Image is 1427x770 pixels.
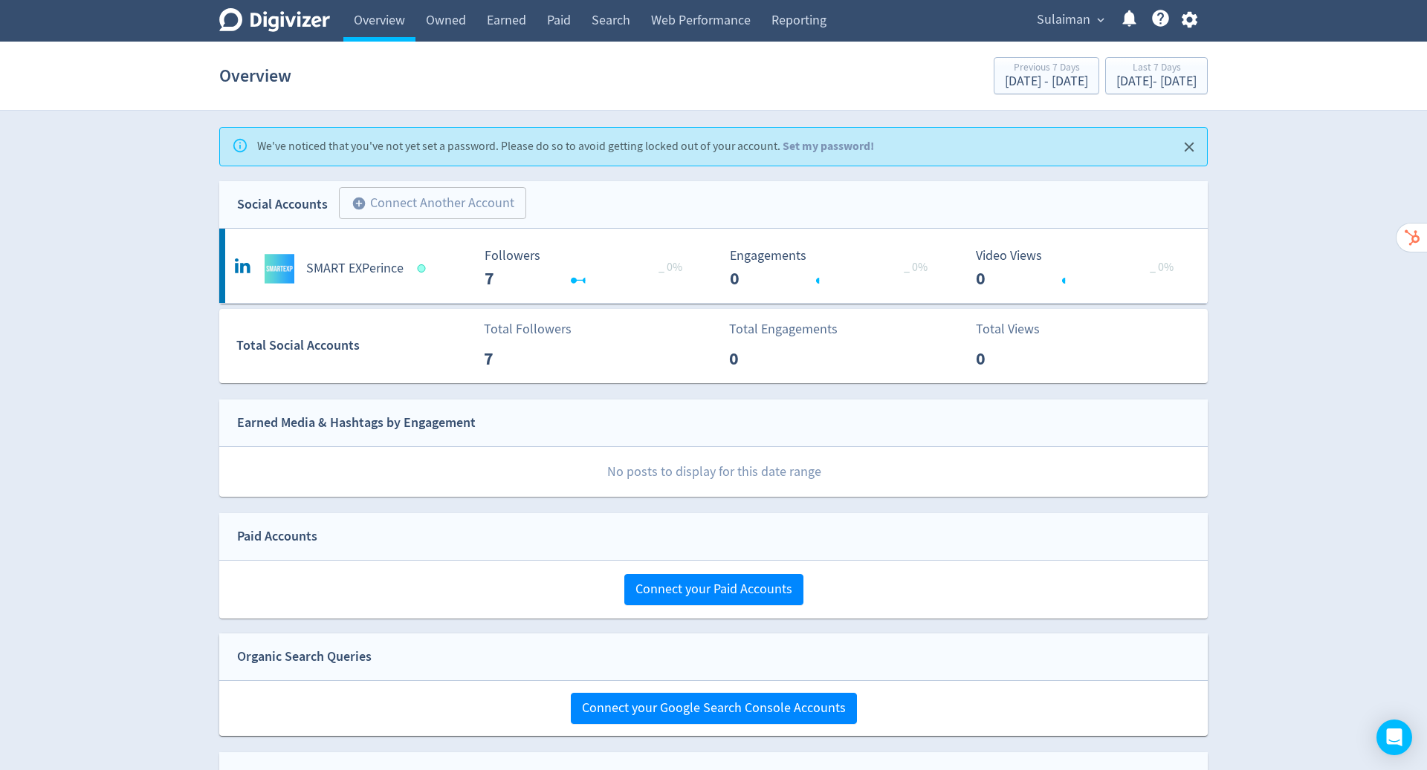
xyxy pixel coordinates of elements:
div: Earned Media & Hashtags by Engagement [237,412,476,434]
img: SMART EXPerince undefined [265,254,294,284]
div: Open Intercom Messenger [1376,720,1412,755]
p: Total Followers [484,319,572,339]
span: Sulaiman [1037,8,1090,32]
div: We've noticed that you've not yet set a password. Please do so to avoid getting locked out of you... [257,132,874,161]
div: [DATE] - [DATE] [1005,75,1088,88]
svg: Video Views 0 [968,249,1191,288]
button: Previous 7 Days[DATE] - [DATE] [994,57,1099,94]
div: Social Accounts [237,194,328,215]
a: Connect Another Account [328,189,526,220]
button: Sulaiman [1032,8,1108,32]
span: Connect your Google Search Console Accounts [582,702,846,715]
div: Total Social Accounts [236,335,473,356]
div: Organic Search Queries [237,646,372,668]
p: 0 [729,345,815,372]
button: Connect your Paid Accounts [624,574,803,605]
button: Connect Another Account [339,187,526,220]
span: _ 0% [1150,260,1174,275]
span: _ 0% [904,260,928,275]
span: Connect your Paid Accounts [635,583,792,596]
p: Total Engagements [729,319,838,339]
div: Paid Accounts [237,526,317,547]
h5: SMART EXPerince [306,260,404,278]
h1: Overview [219,52,291,99]
button: Connect your Google Search Console Accounts [571,693,857,724]
a: Connect your Google Search Console Accounts [571,699,857,717]
span: expand_more [1094,13,1107,27]
a: Set my password! [783,138,874,154]
p: 0 [976,345,1061,372]
span: add_circle [352,196,366,211]
div: [DATE] - [DATE] [1116,75,1197,88]
p: Total Views [976,319,1061,339]
p: No posts to display for this date range [220,447,1208,497]
button: Close [1177,135,1202,160]
a: Connect your Paid Accounts [624,581,803,598]
div: Last 7 Days [1116,62,1197,75]
a: SMART EXPerince undefinedSMART EXPerince Followers --- _ 0% Followers 7 Engagements 0 Engagements... [219,229,1208,303]
svg: Followers --- [477,249,700,288]
span: _ 0% [659,260,682,275]
div: Previous 7 Days [1005,62,1088,75]
span: Data last synced: 27 Aug 2025, 11:01pm (AEST) [418,264,430,273]
button: Last 7 Days[DATE]- [DATE] [1105,57,1208,94]
svg: Engagements 0 [722,249,945,288]
p: 7 [484,345,569,372]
